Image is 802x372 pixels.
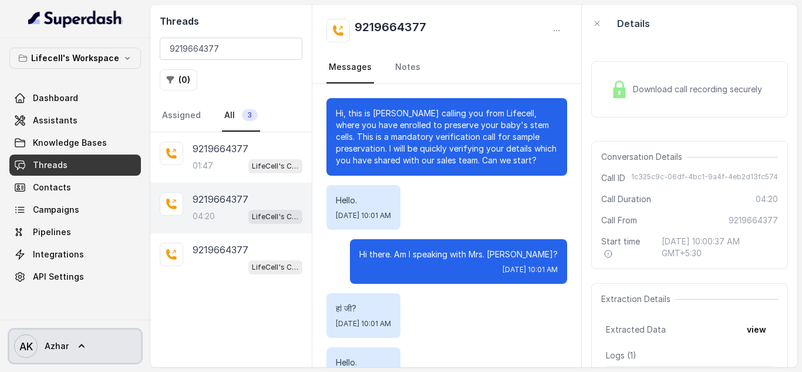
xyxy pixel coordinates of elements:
p: 01:47 [193,160,213,172]
p: Hi there. Am I speaking with Mrs. [PERSON_NAME]? [359,249,558,260]
h2: 9219664377 [355,19,426,42]
span: Campaigns [33,204,79,216]
span: 3 [242,109,258,121]
a: Integrations [9,244,141,265]
span: API Settings [33,271,84,283]
nav: Tabs [160,100,302,132]
p: LifeCell's Call Assistant [252,160,299,172]
span: Call Duration [601,193,651,205]
button: Lifecell's Workspace [9,48,141,69]
button: (0) [160,69,197,91]
span: Assistants [33,115,77,126]
span: [DATE] 10:01 AM [336,319,391,329]
nav: Tabs [326,52,567,83]
span: Pipelines [33,226,71,238]
p: Hello. [336,357,391,368]
p: 9219664377 [193,192,248,206]
span: [DATE] 10:00:37 AM GMT+5:30 [662,236,778,259]
span: Threads [33,159,68,171]
span: Azhar [45,340,69,352]
span: Extracted Data [606,324,666,336]
p: LifeCell's Call Assistant [252,262,299,273]
a: Notes [393,52,423,83]
p: 9219664377 [193,142,248,156]
p: Details [617,16,650,31]
a: Pipelines [9,222,141,243]
p: Hello. [336,195,391,206]
a: Dashboard [9,88,141,109]
span: Knowledge Bases [33,137,107,149]
span: Start time [601,236,652,259]
span: Call From [601,215,637,226]
a: Assistants [9,110,141,131]
p: हां जी? [336,303,391,314]
img: light.svg [28,9,123,28]
input: Search by Call ID or Phone Number [160,38,302,60]
h2: Threads [160,14,302,28]
a: API Settings [9,266,141,287]
a: Campaigns [9,199,141,220]
img: Lock Icon [611,81,628,98]
p: Lifecell's Workspace [31,51,119,65]
span: 1c325c9c-06df-4bc1-9a4f-4eb2d13fc574 [631,172,778,184]
a: Assigned [160,100,203,132]
a: All3 [222,100,260,132]
span: Conversation Details [601,151,687,163]
span: Download call recording securely [633,83,767,95]
button: view [740,319,773,340]
span: [DATE] 10:01 AM [336,211,391,220]
a: Messages [326,52,374,83]
p: LifeCell's Call Assistant [252,211,299,223]
span: Contacts [33,182,71,193]
a: Threads [9,155,141,176]
span: [DATE] 10:01 AM [503,265,558,274]
span: Dashboard [33,92,78,104]
span: 9219664377 [729,215,778,226]
a: Azhar [9,330,141,363]
text: AK [19,340,33,353]
span: Call ID [601,172,625,184]
p: 9219664377 [193,243,248,257]
p: Logs ( 1 ) [606,350,773,361]
p: Hi, this is [PERSON_NAME] calling you from Lifecell, where you have enrolled to preserve your bab... [336,108,558,166]
span: 04:20 [756,193,778,205]
p: 04:20 [193,210,215,222]
span: Integrations [33,249,84,260]
span: Extraction Details [601,293,675,305]
a: Knowledge Bases [9,132,141,153]
a: Contacts [9,177,141,198]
